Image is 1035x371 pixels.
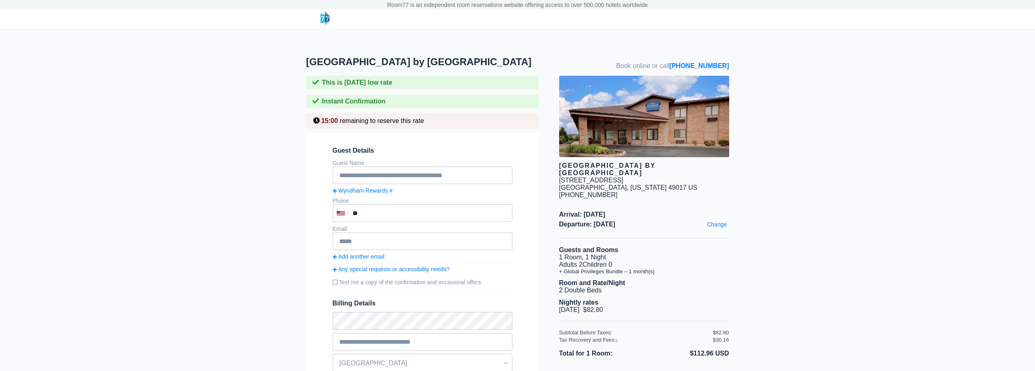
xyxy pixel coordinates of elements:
[559,287,729,294] li: 2 Double Beds
[320,11,329,26] img: logo-header-small.png
[559,246,619,253] b: Guests and Rooms
[306,94,539,108] div: Instant Confirmation
[333,276,512,289] label: Text me a copy of the confirmation and occasional offers
[559,299,599,306] b: Nightly rates
[559,279,625,286] b: Room and Rate/Night
[333,147,512,154] span: Guest Details
[333,253,512,260] a: Add another email
[333,187,512,194] a: Wyndham Rewards #
[559,261,729,268] li: Adults 2
[559,76,729,157] img: hotel image
[333,226,347,232] label: Email
[559,184,629,191] span: [GEOGRAPHIC_DATA],
[713,337,729,343] div: $30.16
[333,198,349,204] label: Phone
[559,337,713,343] div: Tax Recovery and Fees:
[306,76,539,90] div: This is [DATE] low rate
[669,184,687,191] span: 49017
[705,219,729,230] a: Change
[559,211,729,218] span: Arrival: [DATE]
[559,177,623,184] div: [STREET_ADDRESS]
[644,348,729,359] li: $112.96 USD
[333,300,512,307] span: Billing Details
[559,329,713,336] div: Subtotal Before Taxes:
[713,329,729,336] div: $82.80
[669,62,729,69] a: [PHONE_NUMBER]
[582,261,612,268] span: Children 0
[321,117,338,124] span: 15:00
[559,221,729,228] span: Departure: [DATE]
[333,356,512,370] span: [GEOGRAPHIC_DATA]
[559,348,644,359] li: Total for 1 Room:
[306,56,559,68] h1: [GEOGRAPHIC_DATA] by [GEOGRAPHIC_DATA]
[333,266,512,272] a: Any special requests or accessibility needs?
[689,184,697,191] span: US
[333,160,365,166] label: Guest Name
[559,162,729,177] div: [GEOGRAPHIC_DATA] by [GEOGRAPHIC_DATA]
[559,268,729,274] li: + Global Privileges Bundle – 1 month(s)
[559,191,729,199] div: [PHONE_NUMBER]
[340,117,424,124] span: remaining to reserve this rate
[616,62,729,70] span: Book online or call
[559,306,603,313] span: [DATE] $82.80
[559,254,729,261] li: 1 Room, 1 Night
[333,205,351,221] div: United States: +1
[630,184,667,191] span: [US_STATE]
